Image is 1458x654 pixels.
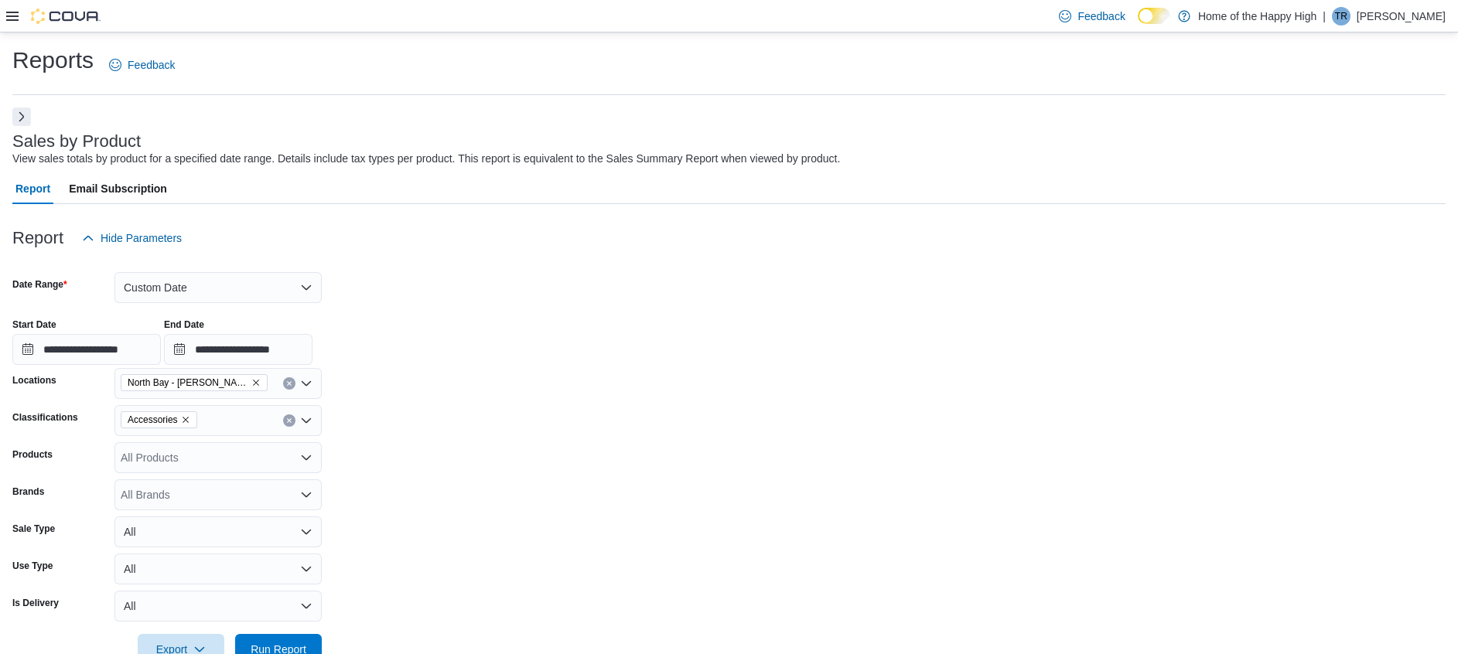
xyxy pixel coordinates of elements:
[12,597,59,609] label: Is Delivery
[121,374,268,391] span: North Bay - Thibeault Terrace - Fire & Flower
[12,560,53,572] label: Use Type
[103,49,181,80] a: Feedback
[114,554,322,584] button: All
[1332,7,1350,26] div: Tom Rishaur
[283,414,295,427] button: Clear input
[12,45,94,76] h1: Reports
[1138,8,1170,24] input: Dark Mode
[12,485,44,498] label: Brands
[69,173,167,204] span: Email Subscription
[114,591,322,622] button: All
[128,412,178,427] span: Accessories
[12,334,161,365] input: Press the down key to open a popover containing a calendar.
[114,272,322,303] button: Custom Date
[12,448,53,461] label: Products
[12,374,56,387] label: Locations
[12,151,840,167] div: View sales totals by product for a specified date range. Details include tax types per product. T...
[1198,7,1316,26] p: Home of the Happy High
[300,414,312,427] button: Open list of options
[300,489,312,501] button: Open list of options
[15,173,50,204] span: Report
[128,57,175,73] span: Feedback
[12,278,67,291] label: Date Range
[12,411,78,424] label: Classifications
[1077,9,1125,24] span: Feedback
[1323,7,1326,26] p: |
[12,318,56,331] label: Start Date
[1335,7,1347,26] span: TR
[12,107,31,126] button: Next
[128,375,248,390] span: North Bay - [PERSON_NAME] Terrace - Fire & Flower
[121,411,197,428] span: Accessories
[300,451,312,464] button: Open list of options
[300,377,312,390] button: Open list of options
[12,132,141,151] h3: Sales by Product
[31,9,101,24] img: Cova
[114,516,322,547] button: All
[181,415,190,424] button: Remove Accessories from selection in this group
[76,223,188,254] button: Hide Parameters
[164,318,204,331] label: End Date
[1053,1,1131,32] a: Feedback
[164,334,312,365] input: Press the down key to open a popover containing a calendar.
[1357,7,1446,26] p: [PERSON_NAME]
[101,230,182,246] span: Hide Parameters
[12,229,63,247] h3: Report
[283,377,295,390] button: Clear input
[251,378,261,387] button: Remove North Bay - Thibeault Terrace - Fire & Flower from selection in this group
[12,523,55,535] label: Sale Type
